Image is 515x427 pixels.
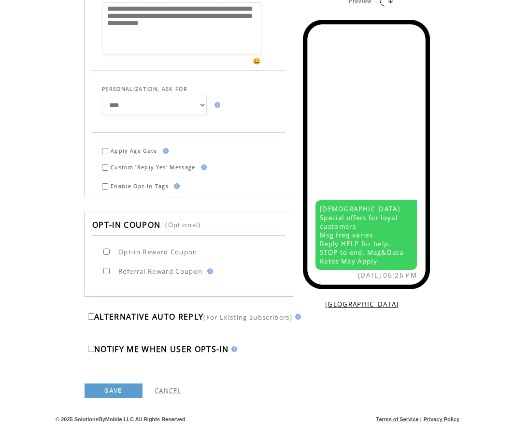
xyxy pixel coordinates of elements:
[253,57,261,65] span: 😀
[102,86,187,92] span: PERSONALIZATION, ASK FOR
[111,147,157,154] span: Apply Age Gate
[56,416,186,422] span: © 2025 SolutionsByMobile LLC All Rights Reserved
[160,148,169,154] img: help.gif
[118,267,202,276] span: Referral Reward Coupon
[204,268,213,274] img: help.gif
[165,221,200,229] span: (Optional)
[420,416,422,422] span: |
[292,314,301,320] img: help.gif
[171,183,180,189] img: help.gif
[92,220,160,230] span: OPT-IN COUPON
[376,416,419,422] a: Terms of Service
[203,313,292,322] span: (For Existing Subscribers)
[111,183,169,190] span: Enable Opt-in Tags
[155,386,182,395] a: CANCEL
[325,300,399,309] a: [GEOGRAPHIC_DATA]
[118,248,198,256] span: Opt-in Reward Coupon
[94,311,203,322] span: ALTERNATIVE AUTO REPLY
[212,102,220,108] img: help.gif
[198,164,207,170] img: help.gif
[229,346,237,352] img: help.gif
[111,164,196,171] span: Custom 'Reply Yes' Message
[94,344,229,354] span: NOTIFY ME WHEN USER OPTS-IN
[423,416,459,422] a: Privacy Policy
[320,205,403,265] span: [DEMOGRAPHIC_DATA] Special offers for loyal customers Msg freq varies Reply HELP for help. STOP t...
[85,383,143,398] a: SAVE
